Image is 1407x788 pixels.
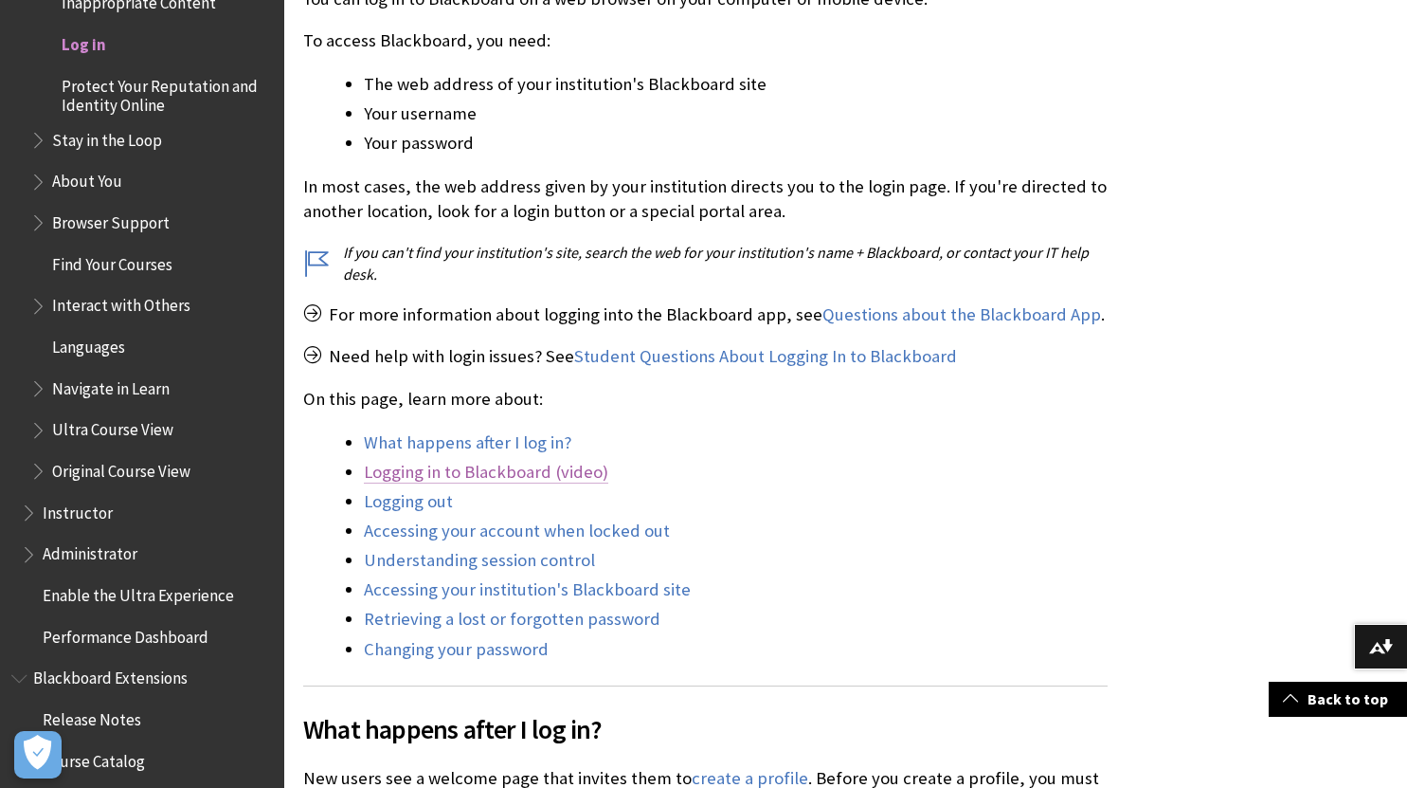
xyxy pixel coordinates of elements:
[52,207,170,232] span: Browser Support
[62,70,271,115] span: Protect Your Reputation and Identity Online
[303,28,1108,53] p: To access Blackboard, you need:
[43,704,141,729] span: Release Notes
[52,248,172,274] span: Find Your Courses
[364,130,1108,156] li: Your password
[364,71,1108,98] li: The web address of your institution's Blackboard site
[364,431,571,454] a: What happens after I log in?
[303,387,1108,412] p: On this page, learn more about:
[364,490,453,513] a: Logging out
[303,302,1108,327] p: For more information about logging into the Blackboard app, see .
[574,345,957,368] a: Student Questions About Logging In to Blackboard
[43,745,145,771] span: Course Catalog
[52,414,173,440] span: Ultra Course View
[43,539,137,564] span: Administrator
[822,303,1101,326] a: Questions about the Blackboard App
[364,608,660,631] a: Retrieving a lost or forgotten password
[574,345,957,367] span: Student Questions About Logging In to Blackboard
[52,124,162,150] span: Stay in the Loop
[52,290,190,316] span: Interact with Others
[62,28,106,54] span: Log in
[52,373,170,398] span: Navigate in Learn
[364,461,608,484] a: Logging in to Blackboard (video)
[364,549,595,572] a: Understanding session control
[364,578,691,601] a: Accessing your institution's Blackboard site
[33,663,188,688] span: Blackboard Extensions
[43,621,208,647] span: Performance Dashboard
[1269,682,1407,717] a: Back to top
[364,638,549,661] a: Changing your password
[43,497,113,522] span: Instructor
[364,101,1108,127] li: Your username
[52,455,190,481] span: Original Course View
[52,166,122,192] span: About You
[303,709,1108,749] span: What happens after I log in?
[303,174,1108,224] p: In most cases, the web address given by your institution directs you to the login page. If you're...
[43,579,234,605] span: Enable the Ultra Experience
[303,242,1108,284] p: If you can't find your institution's site, search the web for your institution's name + Blackboar...
[364,520,670,542] a: Accessing your account when locked out
[52,331,125,357] span: Languages
[14,731,62,779] button: Open Preferences
[303,344,1108,369] p: Need help with login issues? See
